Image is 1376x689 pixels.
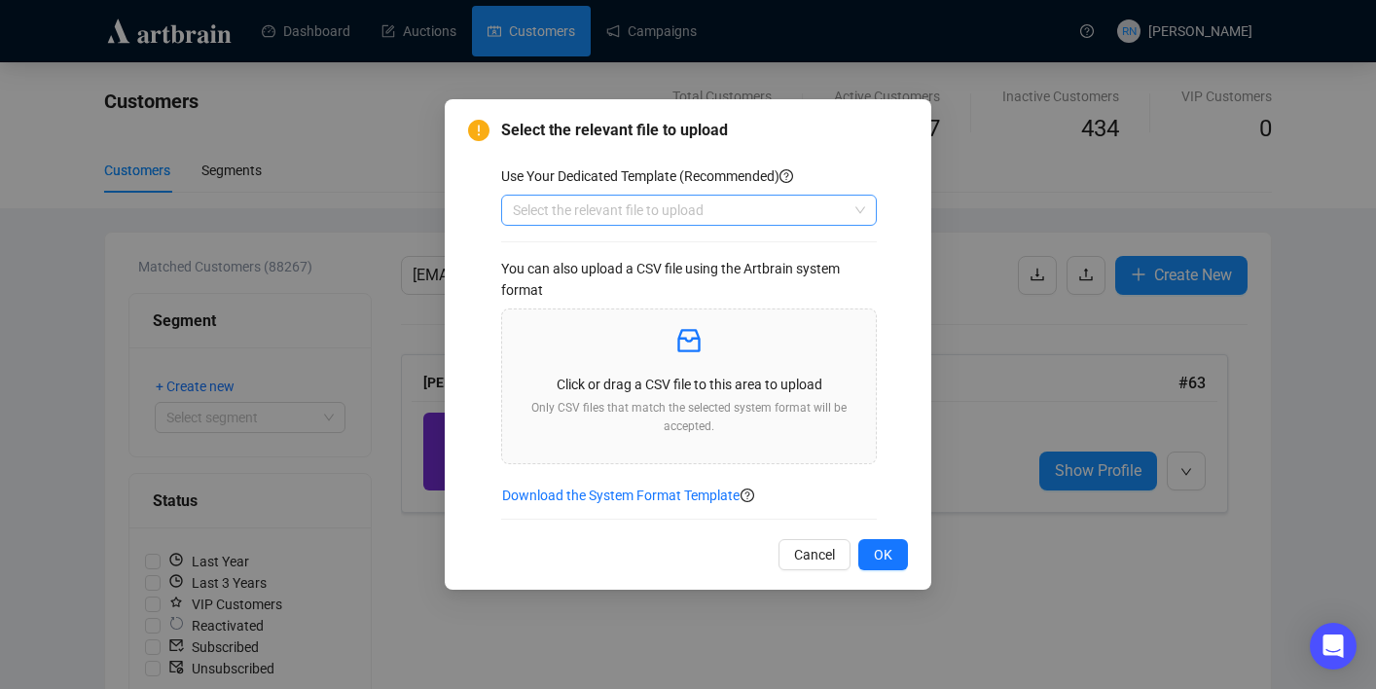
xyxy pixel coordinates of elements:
[874,544,892,565] span: OK
[518,374,860,395] p: Click or drag a CSV file to this area to upload
[502,485,740,506] span: Download the System Format Template
[779,169,793,183] span: question-circle
[1310,623,1357,670] div: Open Intercom Messenger
[779,539,851,570] button: Cancel
[741,489,754,502] span: question-circle
[501,119,908,142] span: Select the relevant file to upload
[501,165,877,187] div: Use Your Dedicated Template (Recommended)
[468,120,489,141] span: exclamation-circle
[501,480,741,511] button: Download the System Format Template
[518,399,860,436] p: Only CSV files that match the selected system format will be accepted.
[502,309,876,463] span: inboxClick or drag a CSV file to this area to uploadOnly CSV files that match the selected system...
[858,539,908,570] button: OK
[794,544,835,565] span: Cancel
[673,325,705,356] span: inbox
[501,258,877,301] div: You can also upload a CSV file using the Artbrain system format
